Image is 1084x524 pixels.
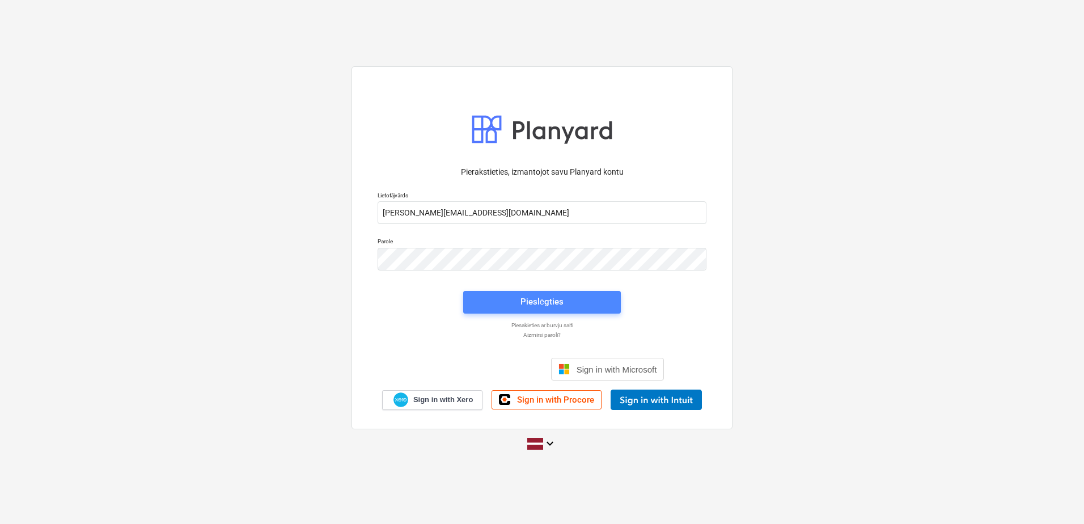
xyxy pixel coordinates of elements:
a: Piesakieties ar burvju saiti [372,322,712,329]
i: keyboard_arrow_down [543,437,557,450]
span: Sign in with Xero [413,395,473,405]
a: Sign in with Procore [492,390,602,409]
p: Parole [378,238,706,247]
a: Aizmirsi paroli? [372,331,712,339]
p: Pierakstieties, izmantojot savu Planyard kontu [378,166,706,178]
iframe: Poga Pierakstīties ar Google kontu [414,357,548,382]
div: Pieslēgties [520,294,564,309]
input: Lietotājvārds [378,201,706,224]
a: Sign in with Xero [382,390,483,410]
img: Microsoft logo [558,364,570,375]
button: Pieslēgties [463,291,621,314]
img: Xero logo [393,392,408,408]
span: Sign in with Microsoft [577,365,657,374]
span: Sign in with Procore [517,395,594,405]
p: Lietotājvārds [378,192,706,201]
